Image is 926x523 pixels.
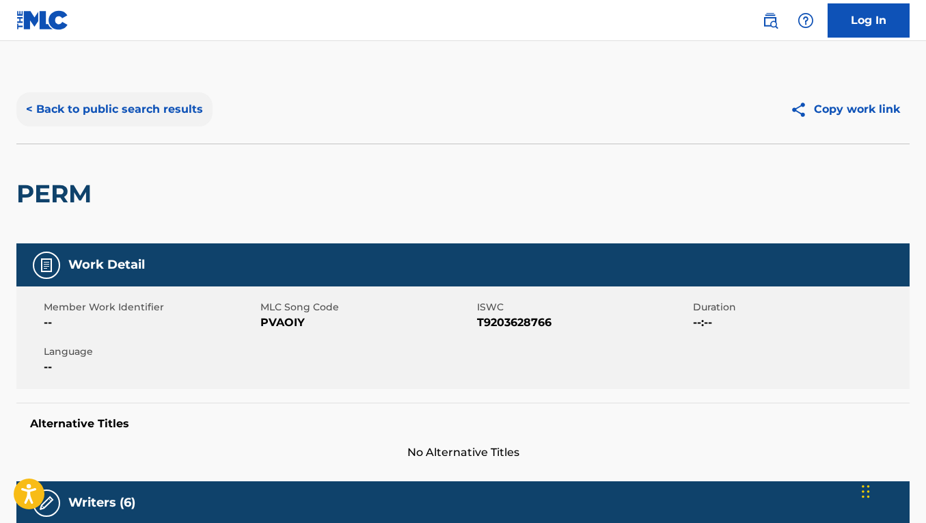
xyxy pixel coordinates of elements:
[792,7,819,34] div: Help
[858,457,926,523] iframe: Chat Widget
[477,300,690,314] span: ISWC
[260,300,474,314] span: MLC Song Code
[38,257,55,273] img: Work Detail
[16,92,213,126] button: < Back to public search results
[30,417,896,431] h5: Alternative Titles
[790,101,814,118] img: Copy work link
[16,178,98,209] h2: PERM
[762,12,778,29] img: search
[757,7,784,34] a: Public Search
[16,10,69,30] img: MLC Logo
[68,257,145,273] h5: Work Detail
[828,3,910,38] a: Log In
[780,92,910,126] button: Copy work link
[44,300,257,314] span: Member Work Identifier
[38,495,55,511] img: Writers
[16,444,910,461] span: No Alternative Titles
[44,345,257,359] span: Language
[693,300,906,314] span: Duration
[44,359,257,375] span: --
[693,314,906,331] span: --:--
[260,314,474,331] span: PVAOIY
[798,12,814,29] img: help
[862,471,870,512] div: Drag
[44,314,257,331] span: --
[477,314,690,331] span: T9203628766
[68,495,135,511] h5: Writers (6)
